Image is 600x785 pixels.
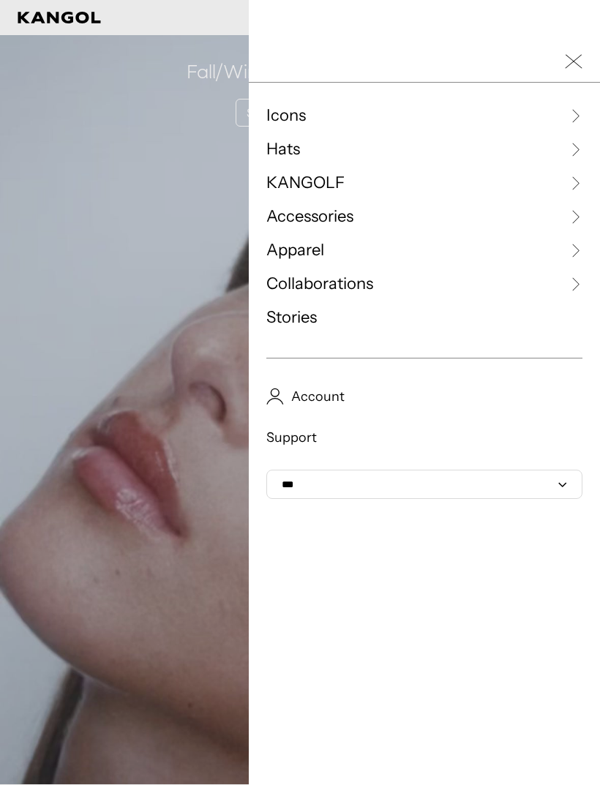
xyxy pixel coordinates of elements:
a: Stories [266,307,582,328]
span: Icons [266,105,306,127]
a: KANGOLF [266,172,582,194]
a: Support [266,429,582,446]
a: Account [266,388,582,405]
a: Apparel [266,239,582,261]
span: Accessories [266,206,353,228]
a: Accessories [266,206,582,228]
span: KANGOLF [266,172,345,194]
span: Hats [266,138,300,160]
a: Icons [266,105,582,127]
select: Select Currency [266,470,582,499]
span: Support [266,429,317,446]
button: Close Mobile Nav [565,53,582,70]
a: Collaborations [266,273,582,295]
span: Apparel [266,239,324,261]
a: Hats [266,138,582,160]
span: Account [284,388,345,405]
span: Collaborations [266,273,373,295]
